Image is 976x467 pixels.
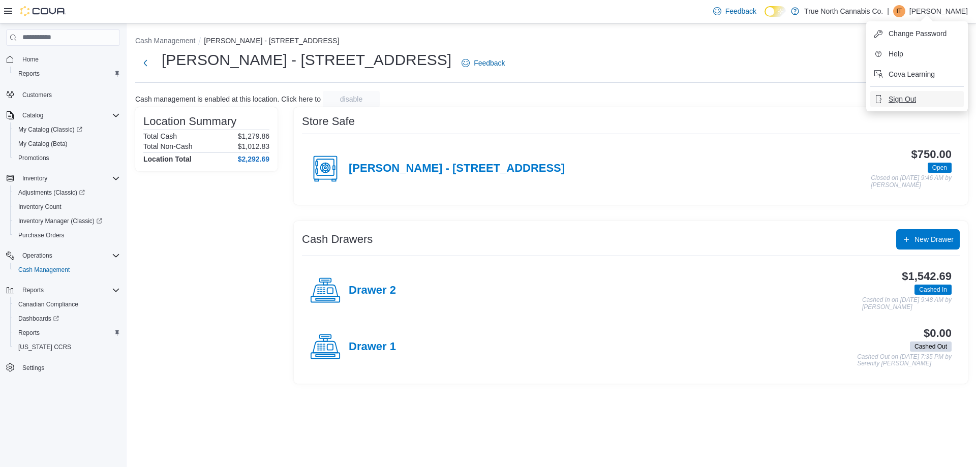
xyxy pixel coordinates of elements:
button: Promotions [10,151,124,165]
p: Closed on [DATE] 9:46 AM by [PERSON_NAME] [871,175,952,189]
span: My Catalog (Beta) [18,140,68,148]
button: New Drawer [896,229,960,250]
span: Canadian Compliance [18,300,78,308]
a: Dashboards [10,312,124,326]
span: Reports [18,329,40,337]
a: Cash Management [14,264,74,276]
span: Cova Learning [889,69,935,79]
button: Catalog [18,109,47,121]
span: Reports [14,68,120,80]
span: Cashed In [919,285,947,294]
span: Settings [22,364,44,372]
button: Change Password [870,25,964,42]
p: | [887,5,889,17]
h3: Location Summary [143,115,236,128]
input: Dark Mode [765,6,786,17]
span: Customers [22,91,52,99]
h3: Cash Drawers [302,233,373,245]
span: Cashed Out [910,341,952,352]
span: Change Password [889,28,947,39]
button: [PERSON_NAME] - [STREET_ADDRESS] [204,37,339,45]
span: Home [22,55,39,64]
p: [PERSON_NAME] [909,5,968,17]
a: Inventory Count [14,201,66,213]
a: My Catalog (Classic) [10,122,124,137]
a: [US_STATE] CCRS [14,341,75,353]
button: Operations [18,250,56,262]
h1: [PERSON_NAME] - [STREET_ADDRESS] [162,50,451,70]
h4: Drawer 1 [349,340,396,354]
button: Operations [2,248,124,263]
p: Cashed In on [DATE] 9:48 AM by [PERSON_NAME] [862,297,952,310]
button: Customers [2,87,124,102]
p: True North Cannabis Co. [804,5,883,17]
button: disable [323,91,380,107]
span: My Catalog (Classic) [14,123,120,136]
button: Catalog [2,108,124,122]
button: Home [2,52,124,67]
span: Open [928,163,952,173]
h3: $1,542.69 [902,270,952,283]
a: My Catalog (Beta) [14,138,72,150]
a: Feedback [709,1,760,21]
span: Canadian Compliance [14,298,120,310]
button: Inventory [2,171,124,185]
a: Adjustments (Classic) [10,185,124,200]
a: Reports [14,327,44,339]
h3: $0.00 [924,327,952,339]
button: Cash Management [135,37,195,45]
span: Open [932,163,947,172]
span: Inventory [22,174,47,182]
button: Inventory [18,172,51,184]
button: Inventory Count [10,200,124,214]
h4: Drawer 2 [349,284,396,297]
p: Cashed Out on [DATE] 7:35 PM by Serenity [PERSON_NAME] [857,354,952,367]
a: Purchase Orders [14,229,69,241]
a: Customers [18,89,56,101]
span: Reports [18,70,40,78]
span: Reports [14,327,120,339]
a: Home [18,53,43,66]
span: Operations [18,250,120,262]
button: Cash Management [10,263,124,277]
button: Settings [2,360,124,375]
span: Feedback [725,6,756,16]
a: Promotions [14,152,53,164]
span: Feedback [474,58,505,68]
a: Inventory Manager (Classic) [14,215,106,227]
button: Reports [2,283,124,297]
span: [US_STATE] CCRS [18,343,71,351]
span: Customers [18,88,120,101]
button: Purchase Orders [10,228,124,242]
a: Adjustments (Classic) [14,186,89,199]
a: Canadian Compliance [14,298,82,310]
span: Washington CCRS [14,341,120,353]
span: disable [340,94,362,104]
h4: Location Total [143,155,192,163]
h4: [PERSON_NAME] - [STREET_ADDRESS] [349,162,565,175]
span: Inventory Count [14,201,120,213]
button: Sign Out [870,91,964,107]
span: Operations [22,252,52,260]
span: Cashed Out [914,342,947,351]
span: Cashed In [914,285,952,295]
button: Reports [18,284,48,296]
span: Home [18,53,120,66]
button: Help [870,46,964,62]
nav: Complex example [6,48,120,401]
span: Adjustments (Classic) [14,186,120,199]
button: Next [135,53,156,73]
span: Cash Management [18,266,70,274]
button: Reports [10,326,124,340]
span: New Drawer [914,234,954,244]
a: Settings [18,362,48,374]
span: Purchase Orders [18,231,65,239]
span: Promotions [14,152,120,164]
div: Isabella Thompson [893,5,905,17]
nav: An example of EuiBreadcrumbs [135,36,968,48]
span: Inventory Manager (Classic) [18,217,102,225]
span: Inventory Manager (Classic) [14,215,120,227]
img: Cova [20,6,66,16]
span: IT [897,5,902,17]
